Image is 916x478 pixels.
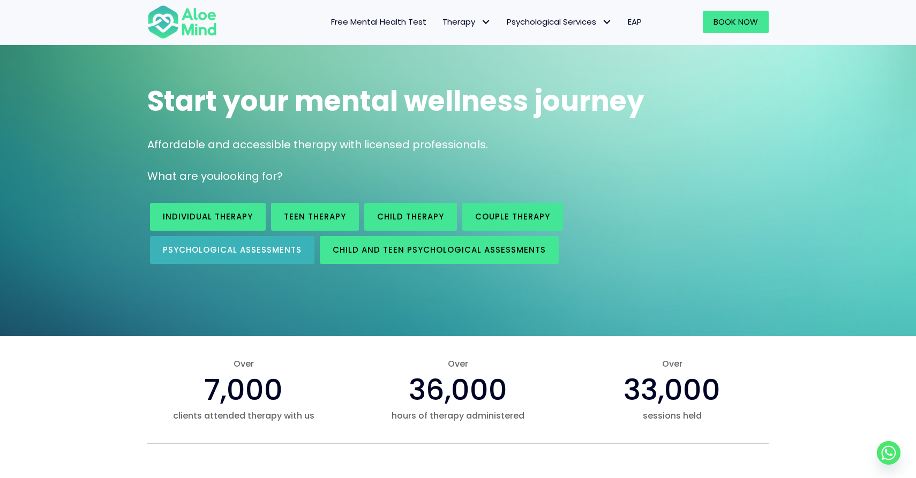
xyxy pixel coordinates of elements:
span: Couple therapy [475,211,550,222]
span: What are you [147,169,220,184]
a: Teen Therapy [271,203,359,231]
span: EAP [628,16,642,27]
span: Individual therapy [163,211,253,222]
span: Book Now [714,16,758,27]
a: Couple therapy [462,203,563,231]
a: Whatsapp [877,441,900,465]
span: 33,000 [624,369,720,410]
span: Psychological Services [507,16,612,27]
span: 7,000 [204,369,283,410]
span: Free Mental Health Test [331,16,426,27]
span: Over [362,358,554,370]
p: Affordable and accessible therapy with licensed professionals. [147,137,769,153]
a: Free Mental Health Test [323,11,434,33]
a: TherapyTherapy: submenu [434,11,499,33]
span: Over [576,358,769,370]
span: sessions held [576,409,769,422]
a: EAP [620,11,650,33]
span: Teen Therapy [284,211,346,222]
span: hours of therapy administered [362,409,554,422]
span: Therapy: submenu [478,14,493,30]
a: Child and Teen Psychological assessments [320,236,559,264]
a: Psychological ServicesPsychological Services: submenu [499,11,620,33]
span: Start your mental wellness journey [147,81,644,120]
span: Child and Teen Psychological assessments [333,244,546,255]
a: Individual therapy [150,203,266,231]
a: Child Therapy [364,203,457,231]
a: Psychological assessments [150,236,314,264]
a: Book Now [703,11,769,33]
span: clients attended therapy with us [147,409,340,422]
span: Psychological assessments [163,244,302,255]
span: Over [147,358,340,370]
span: looking for? [220,169,283,184]
span: 36,000 [409,369,507,410]
span: Therapy [442,16,491,27]
nav: Menu [231,11,650,33]
img: Aloe mind Logo [147,4,217,40]
span: Child Therapy [377,211,444,222]
span: Psychological Services: submenu [599,14,614,30]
